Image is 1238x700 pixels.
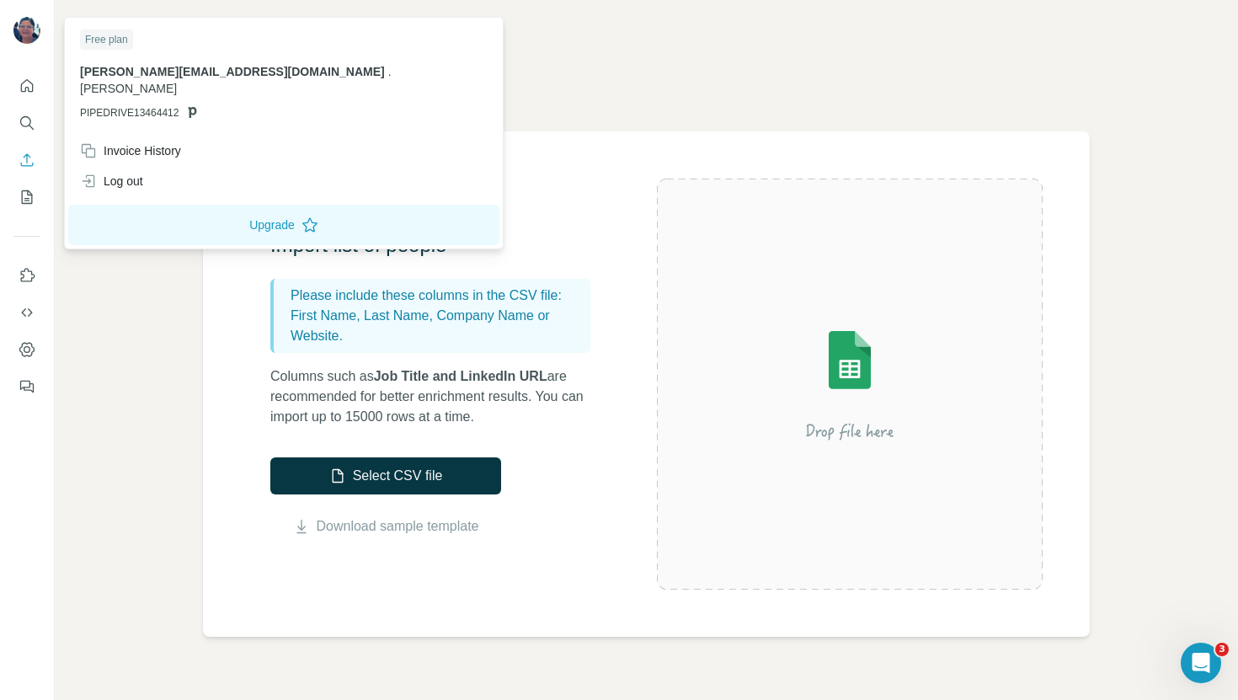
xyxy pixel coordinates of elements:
[270,366,607,427] p: Columns such as are recommended for better enrichment results. You can import up to 15000 rows at...
[13,17,40,44] img: Avatar
[374,369,547,383] span: Job Title and LinkedIn URL
[13,108,40,138] button: Search
[698,283,1001,485] img: Surfe Illustration - Drop file here or select below
[80,173,143,190] div: Log out
[13,297,40,328] button: Use Surfe API
[80,82,177,95] span: [PERSON_NAME]
[270,457,501,494] button: Select CSV file
[270,516,501,537] button: Download sample template
[291,286,584,306] p: Please include these columns in the CSV file:
[80,29,133,50] div: Free plan
[13,145,40,175] button: Enrich CSV
[291,306,584,346] p: First Name, Last Name, Company Name or Website.
[13,260,40,291] button: Use Surfe on LinkedIn
[317,516,479,537] a: Download sample template
[13,182,40,212] button: My lists
[13,371,40,402] button: Feedback
[13,334,40,365] button: Dashboard
[1215,643,1229,656] span: 3
[80,65,385,78] span: [PERSON_NAME][EMAIL_ADDRESS][DOMAIN_NAME]
[68,205,499,245] button: Upgrade
[1181,643,1221,683] iframe: Intercom live chat
[80,142,181,159] div: Invoice History
[388,65,392,78] span: .
[80,105,179,120] span: PIPEDRIVE13464412
[13,71,40,101] button: Quick start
